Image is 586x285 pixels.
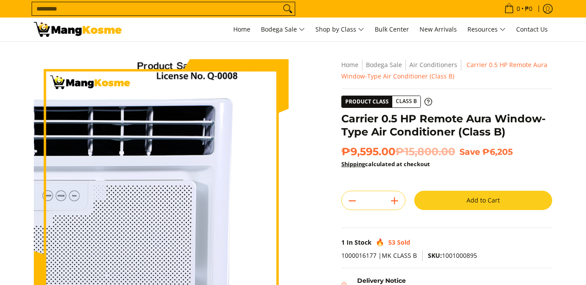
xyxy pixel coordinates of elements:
[229,18,255,41] a: Home
[341,145,455,158] span: ₱9,595.00
[502,4,535,14] span: •
[341,61,547,80] span: Carrier 0.5 HP Remote Aura Window-Type Air Conditioner (Class B)
[261,24,305,35] span: Bodega Sale
[482,146,513,157] span: ₱6,205
[315,24,364,35] span: Shop by Class
[516,25,548,33] span: Contact Us
[341,160,365,168] a: Shipping
[342,194,363,208] button: Subtract
[341,96,432,108] a: Product Class Class B
[370,18,413,41] a: Bulk Center
[395,145,455,158] del: ₱15,800.00
[257,18,309,41] a: Bodega Sale
[414,191,552,210] button: Add to Cart
[420,25,457,33] span: New Arrivals
[311,18,369,41] a: Shop by Class
[392,96,420,107] span: Class B
[130,18,552,41] nav: Main Menu
[341,59,552,82] nav: Breadcrumbs
[524,6,534,12] span: ₱0
[409,61,457,69] a: Air Conditioners
[341,61,358,69] a: Home
[428,251,477,260] span: 1001000895
[467,24,506,35] span: Resources
[341,251,417,260] span: 1000016177 |MK CLASS B
[347,238,372,246] span: In Stock
[34,22,122,37] img: Carrier Remote Aura Window-Type Aircon 0.5 HP Class B l Mang Kosme
[281,2,295,15] button: Search
[233,25,250,33] span: Home
[388,238,395,246] span: 53
[357,277,406,285] strong: Delivery Notice
[428,251,442,260] span: SKU:
[512,18,552,41] a: Contact Us
[341,160,430,168] strong: calculated at checkout
[415,18,461,41] a: New Arrivals
[375,25,409,33] span: Bulk Center
[342,96,392,107] span: Product Class
[459,146,480,157] span: Save
[341,238,345,246] span: 1
[515,6,521,12] span: 0
[366,61,402,69] a: Bodega Sale
[384,194,405,208] button: Add
[341,112,552,139] h1: Carrier 0.5 HP Remote Aura Window-Type Air Conditioner (Class B)
[463,18,510,41] a: Resources
[397,238,410,246] span: Sold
